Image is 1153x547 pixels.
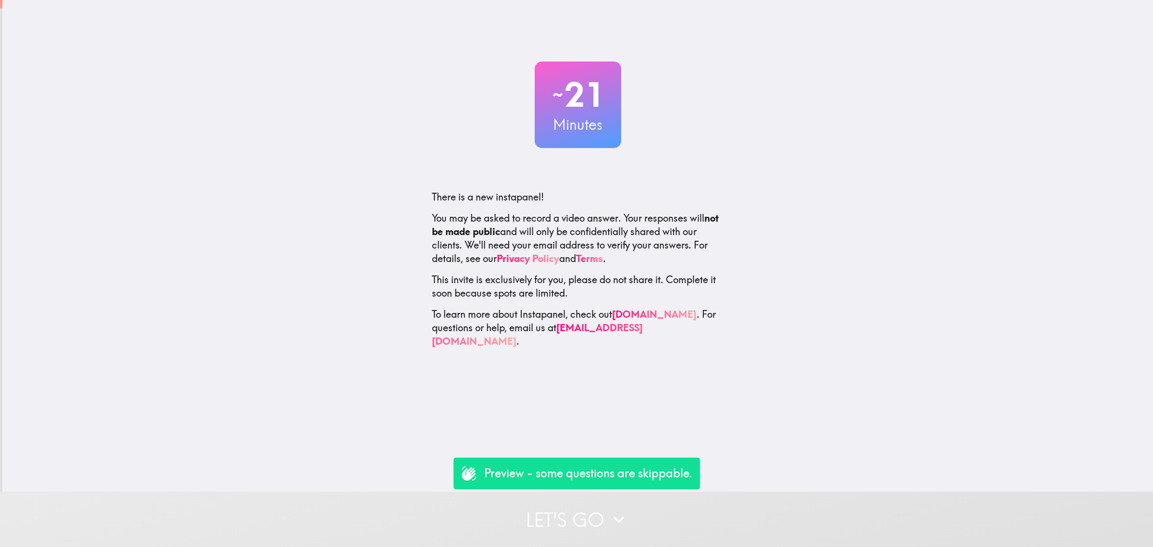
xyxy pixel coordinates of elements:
[432,211,724,265] p: You may be asked to record a video answer. Your responses will and will only be confidentially sh...
[432,308,724,348] p: To learn more about Instapanel, check out . For questions or help, email us at .
[432,322,643,347] a: [EMAIL_ADDRESS][DOMAIN_NAME]
[497,252,559,264] a: Privacy Policy
[432,212,719,237] b: not be made public
[612,308,697,320] a: [DOMAIN_NAME]
[432,273,724,300] p: This invite is exclusively for you, please do not share it. Complete it soon because spots are li...
[576,252,603,264] a: Terms
[535,75,621,114] h2: 21
[535,114,621,135] h3: Minutes
[484,465,692,482] p: Preview - some questions are skippable.
[432,191,544,203] span: There is a new instapanel!
[551,80,564,109] span: ~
